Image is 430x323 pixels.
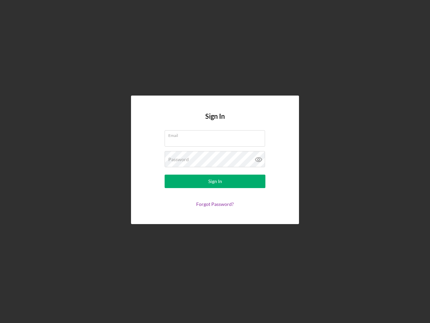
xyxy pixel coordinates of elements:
label: Password [168,157,189,162]
a: Forgot Password? [196,201,234,207]
div: Sign In [208,175,222,188]
h4: Sign In [205,112,225,130]
button: Sign In [165,175,265,188]
label: Email [168,131,265,138]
